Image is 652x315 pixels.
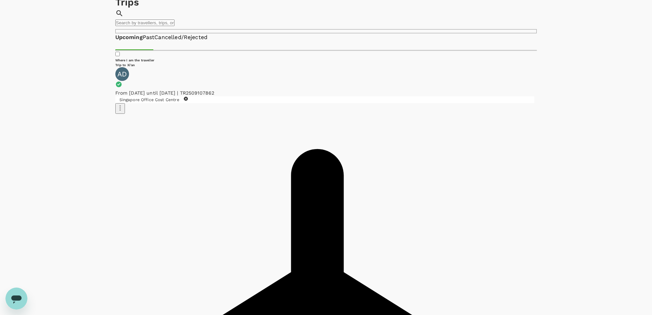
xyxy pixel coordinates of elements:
[115,63,537,67] h6: Trip to Xi'an
[115,97,183,102] span: Singapore Office Cost Centre
[115,52,120,56] input: Where I am the traveller
[115,34,143,41] a: Upcoming
[115,20,175,26] input: Search by travellers, trips, or destination, label, team
[143,34,155,41] a: Past
[115,89,537,96] p: From [DATE] until [DATE] TR2509107862
[154,34,207,41] a: Cancelled/Rejected
[5,288,27,310] iframe: Button to launch messaging window
[115,96,534,103] div: Singapore Office Cost Centre
[177,90,178,96] span: |
[117,71,127,77] p: AD
[115,58,537,62] h6: Where I am the traveller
